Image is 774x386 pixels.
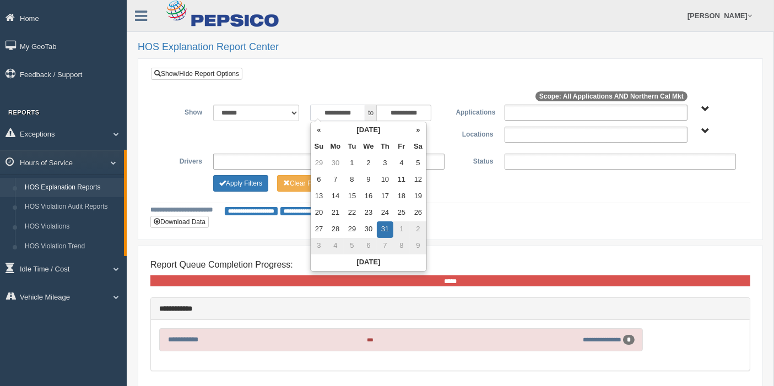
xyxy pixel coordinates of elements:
td: 8 [344,172,360,188]
a: HOS Violation Audit Reports [20,197,124,217]
td: 22 [344,205,360,221]
td: 24 [377,205,393,221]
th: Th [377,139,393,155]
th: We [360,139,377,155]
th: Mo [327,139,344,155]
td: 2 [410,221,426,238]
td: 19 [410,188,426,205]
a: HOS Explanation Reports [20,178,124,198]
td: 15 [344,188,360,205]
td: 31 [377,221,393,238]
td: 5 [344,238,360,254]
span: Scope: All Applications AND Northern Cal Mkt [535,91,688,101]
td: 4 [327,238,344,254]
label: Status [450,154,499,167]
label: Applications [450,105,499,118]
a: Show/Hide Report Options [151,68,242,80]
button: Download Data [150,216,209,228]
td: 20 [311,205,327,221]
label: Drivers [159,154,208,167]
td: 2 [360,155,377,172]
td: 26 [410,205,426,221]
td: 5 [410,155,426,172]
button: Change Filter Options [277,175,332,192]
td: 30 [327,155,344,172]
td: 30 [360,221,377,238]
td: 23 [360,205,377,221]
th: Su [311,139,327,155]
th: Tu [344,139,360,155]
label: Show [159,105,208,118]
td: 18 [393,188,410,205]
td: 17 [377,188,393,205]
h2: HOS Explanation Report Center [138,42,763,53]
td: 29 [344,221,360,238]
td: 9 [410,238,426,254]
h4: Report Queue Completion Progress: [150,260,750,270]
th: [DATE] [311,254,426,271]
td: 7 [327,172,344,188]
th: Fr [393,139,410,155]
td: 6 [311,172,327,188]
td: 29 [311,155,327,172]
td: 1 [344,155,360,172]
td: 9 [360,172,377,188]
td: 27 [311,221,327,238]
td: 3 [377,155,393,172]
td: 3 [311,238,327,254]
td: 12 [410,172,426,188]
td: 16 [360,188,377,205]
td: 1 [393,221,410,238]
td: 14 [327,188,344,205]
td: 7 [377,238,393,254]
td: 25 [393,205,410,221]
td: 13 [311,188,327,205]
label: Locations [451,127,499,140]
a: HOS Violation Trend [20,237,124,257]
a: HOS Violations [20,217,124,237]
td: 28 [327,221,344,238]
th: Sa [410,139,426,155]
th: [DATE] [327,122,410,139]
td: 11 [393,172,410,188]
th: » [410,122,426,139]
td: 6 [360,238,377,254]
button: Change Filter Options [213,175,268,192]
td: 4 [393,155,410,172]
td: 21 [327,205,344,221]
span: to [365,105,376,121]
td: 8 [393,238,410,254]
td: 10 [377,172,393,188]
th: « [311,122,327,139]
